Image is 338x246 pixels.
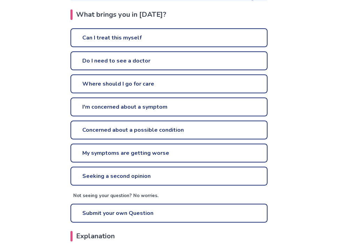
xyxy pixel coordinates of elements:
[70,144,268,162] a: My symptoms are getting worse
[70,121,268,139] a: Concerned about a possible condition
[70,28,268,47] a: Can I treat this myself
[70,167,268,186] a: Seeking a second opinion
[70,74,268,93] a: Where should I go for care
[70,204,268,223] a: Submit your own Question
[70,9,268,20] h2: What brings you in [DATE]?
[73,193,268,200] p: Not seeing your question? No worries.
[70,231,268,241] h2: Explanation
[70,97,268,116] a: I'm concerned about a symptom
[70,51,268,70] a: Do I need to see a doctor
